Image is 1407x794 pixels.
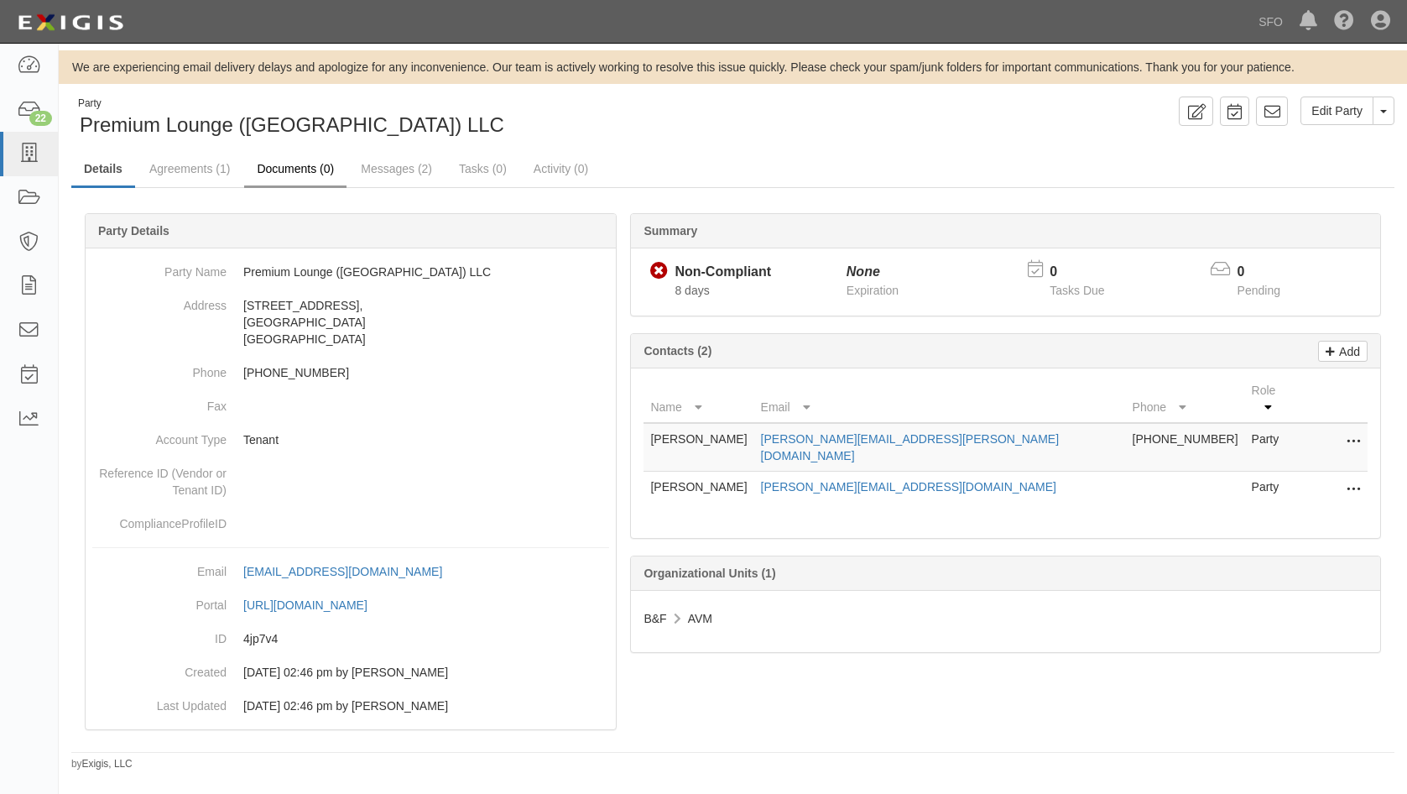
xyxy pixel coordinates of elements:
a: Details [71,152,135,188]
td: Party [1245,472,1300,509]
b: Summary [644,224,697,238]
a: Documents (0) [244,152,347,188]
p: Add [1335,342,1360,361]
td: Party [1245,423,1300,472]
dt: Reference ID (Vendor or Tenant ID) [92,457,227,499]
th: Role [1245,375,1300,423]
a: Messages (2) [348,152,445,185]
td: [PERSON_NAME] [644,423,753,472]
dt: Created [92,656,227,681]
span: Since 08/13/2025 [675,284,709,297]
b: Organizational Units (1) [644,567,775,580]
dt: Account Type [92,423,227,448]
div: We are experiencing email delivery delays and apologize for any inconvenience. Our team is active... [59,59,1407,76]
i: Help Center - Complianz [1334,12,1354,32]
p: 0 [1238,263,1301,282]
dd: 08/13/2025 02:46 pm by Sarah [92,689,609,723]
a: [PERSON_NAME][EMAIL_ADDRESS][DOMAIN_NAME] [761,480,1056,494]
th: Email [754,375,1126,423]
i: None [847,264,880,279]
a: [URL][DOMAIN_NAME] [243,598,386,612]
b: Party Details [98,224,169,238]
span: B&F [644,612,666,625]
th: Name [644,375,753,423]
a: Tasks (0) [446,152,519,185]
div: Premium Lounge (San Francisco) LLC [71,97,721,139]
img: logo-5460c22ac91f19d4615b14bd174203de0afe785f0fc80cf4dbbc73dc1793850b.png [13,8,128,38]
dt: Phone [92,356,227,381]
span: Expiration [847,284,899,297]
dd: [STREET_ADDRESS], [GEOGRAPHIC_DATA] [GEOGRAPHIC_DATA] [92,289,609,356]
dd: 08/13/2025 02:46 pm by Sarah [92,656,609,689]
dt: ID [92,622,227,647]
a: [EMAIL_ADDRESS][DOMAIN_NAME] [243,565,461,578]
th: Phone [1126,375,1245,423]
dt: Address [92,289,227,314]
span: Pending [1238,284,1280,297]
i: Non-Compliant [650,263,668,280]
dt: ComplianceProfileID [92,507,227,532]
a: Edit Party [1300,97,1373,125]
div: 22 [29,111,52,126]
p: Tenant [243,431,609,448]
small: by [71,757,133,771]
dt: Email [92,555,227,580]
a: Activity (0) [521,152,601,185]
a: Agreements (1) [137,152,242,185]
span: Tasks Due [1050,284,1104,297]
dd: Premium Lounge ([GEOGRAPHIC_DATA]) LLC [92,255,609,289]
dd: [PHONE_NUMBER] [92,356,609,389]
dt: Fax [92,389,227,415]
div: Non-Compliant [675,263,771,282]
a: [PERSON_NAME][EMAIL_ADDRESS][PERSON_NAME][DOMAIN_NAME] [761,432,1060,462]
dt: Party Name [92,255,227,280]
td: [PHONE_NUMBER] [1126,423,1245,472]
span: AVM [688,612,712,625]
dt: Last Updated [92,689,227,714]
dt: Portal [92,588,227,614]
a: Exigis, LLC [82,758,133,770]
div: Party [78,97,504,111]
dd: 4jp7v4 [92,622,609,656]
p: 0 [1050,263,1125,282]
span: Premium Lounge ([GEOGRAPHIC_DATA]) LLC [80,113,504,136]
td: [PERSON_NAME] [644,472,753,509]
div: [EMAIL_ADDRESS][DOMAIN_NAME] [243,563,442,580]
b: Contacts (2) [644,344,711,358]
a: SFO [1250,5,1291,39]
a: Add [1318,341,1368,362]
